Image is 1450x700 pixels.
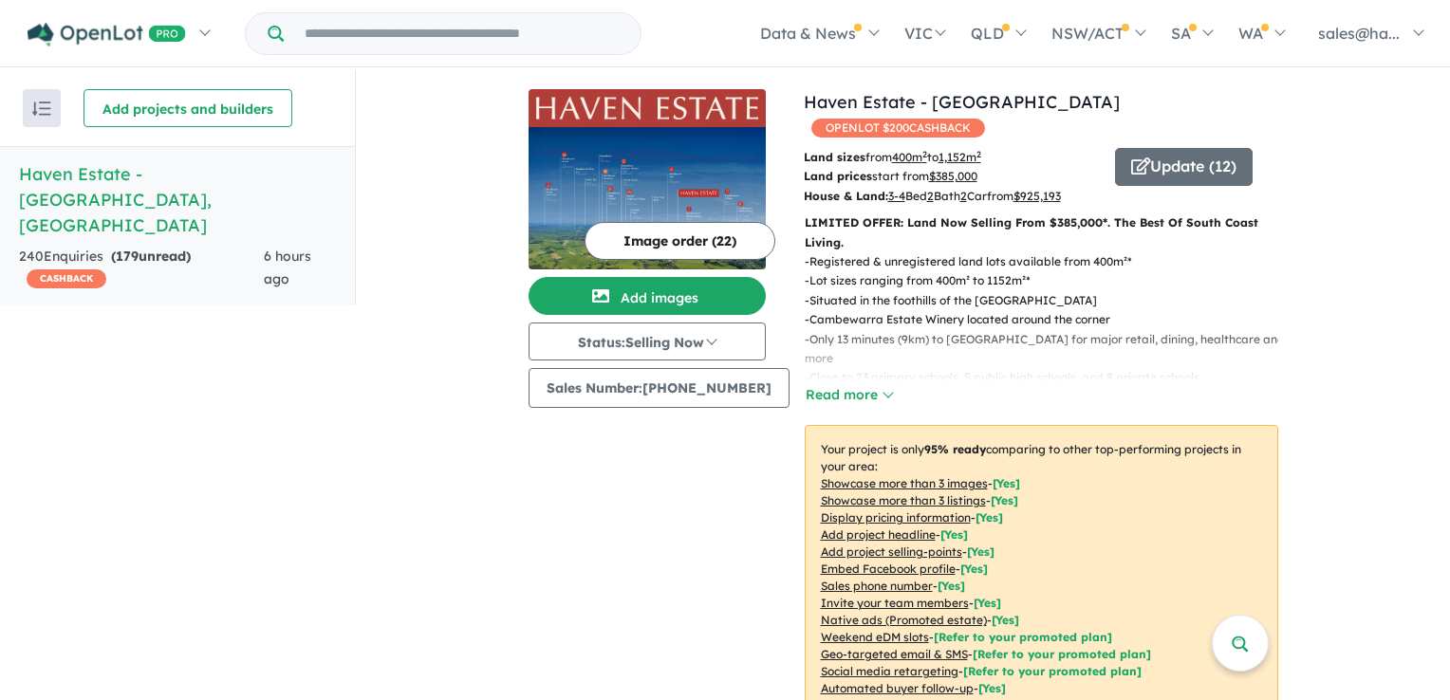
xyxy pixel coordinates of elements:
p: - Only 13 minutes (9km) to [GEOGRAPHIC_DATA] for major retail, dining, healthcare and more [805,330,1293,369]
u: Display pricing information [821,510,971,525]
h5: Haven Estate - [GEOGRAPHIC_DATA] , [GEOGRAPHIC_DATA] [19,161,336,238]
u: 3-4 [888,189,905,203]
span: [Refer to your promoted plan] [934,630,1112,644]
button: Image order (22) [585,222,775,260]
u: Social media retargeting [821,664,958,678]
sup: 2 [976,149,981,159]
img: Openlot PRO Logo White [28,23,186,46]
u: Sales phone number [821,579,933,593]
sup: 2 [922,149,927,159]
span: [ Yes ] [967,544,995,559]
span: [ Yes ] [976,510,1003,525]
button: Add projects and builders [84,89,292,127]
span: [ Yes ] [974,596,1001,610]
span: [ Yes ] [960,562,988,576]
u: Embed Facebook profile [821,562,956,576]
span: [ Yes ] [940,527,968,542]
u: 2 [927,189,934,203]
span: sales@ha... [1318,24,1400,43]
p: from [804,148,1101,167]
button: Add images [529,277,766,315]
u: $ 385,000 [929,169,977,183]
div: 240 Enquir ies [19,246,264,291]
p: LIMITED OFFER: Land Now Selling From $385,000*. The Best Of South Coast Living. [805,213,1278,252]
p: - Registered & unregistered land lots available from 400m²* [805,252,1293,271]
p: - Situated in the foothills of the [GEOGRAPHIC_DATA] [805,291,1293,310]
button: Sales Number:[PHONE_NUMBER] [529,368,790,408]
p: - Cambewarra Estate Winery located around the corner [805,310,1293,329]
u: Add project selling-points [821,544,962,559]
b: Land prices [804,169,872,183]
u: Showcase more than 3 listings [821,493,986,507]
u: Showcase more than 3 images [821,476,988,490]
p: - Close to 23 primary schools, 5 public high schools, and 8 private schools [805,368,1293,387]
u: Add project headline [821,527,936,542]
u: Native ads (Promoted estate) [821,613,987,627]
button: Status:Selling Now [529,322,766,360]
a: Haven Estate - [GEOGRAPHIC_DATA] [804,91,1120,113]
u: Invite your team members [821,596,969,610]
b: Land sizes [804,150,865,164]
u: 2 [960,189,967,203]
u: 1,152 m [939,150,981,164]
span: OPENLOT $ 200 CASHBACK [811,119,985,138]
img: sort.svg [32,101,51,116]
span: to [927,150,981,164]
span: CASHBACK [27,269,106,288]
button: Update (12) [1115,148,1253,186]
span: [ Yes ] [991,493,1018,507]
span: [ Yes ] [993,476,1020,490]
u: $ 925,193 [1013,189,1061,203]
img: Haven Estate - Cambewarra [529,127,766,269]
span: [Yes] [978,681,1006,695]
span: [Yes] [992,613,1019,627]
u: Geo-targeted email & SMS [821,647,968,661]
span: 179 [116,248,139,265]
strong: ( unread) [111,248,191,265]
span: [Refer to your promoted plan] [963,664,1142,678]
p: start from [804,167,1101,186]
span: 6 hours ago [264,248,311,287]
span: [Refer to your promoted plan] [973,647,1151,661]
span: [ Yes ] [938,579,965,593]
p: - Lot sizes ranging from 400m² to 1152m²* [805,271,1293,290]
input: Try estate name, suburb, builder or developer [288,13,637,54]
u: Automated buyer follow-up [821,681,974,695]
b: 95 % ready [924,442,986,456]
u: 400 m [892,150,927,164]
img: Haven Estate - Cambewarra Logo [536,97,758,120]
u: Weekend eDM slots [821,630,929,644]
p: Bed Bath Car from [804,187,1101,206]
b: House & Land: [804,189,888,203]
button: Read more [805,384,894,406]
a: Haven Estate - Cambewarra LogoHaven Estate - Cambewarra [529,89,766,269]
